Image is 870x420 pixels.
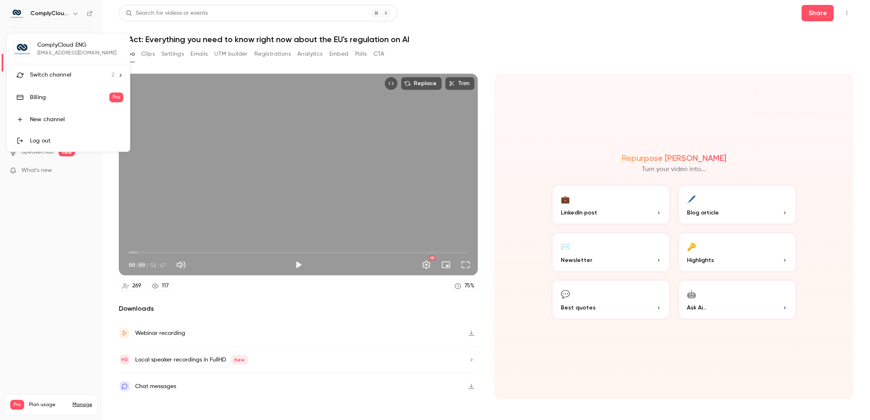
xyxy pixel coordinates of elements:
[30,71,71,79] span: Switch channel
[30,93,109,102] div: Billing
[111,71,114,79] span: 2
[109,93,123,102] span: Pro
[30,115,123,124] div: New channel
[30,137,123,145] div: Log out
